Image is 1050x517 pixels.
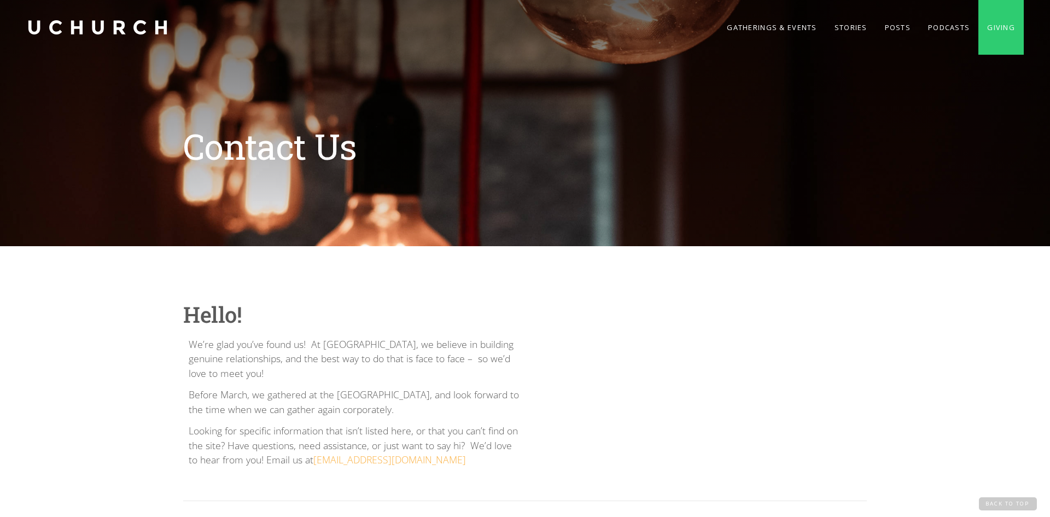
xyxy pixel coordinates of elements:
[189,423,520,467] p: Looking for specific information that isn’t listed here, or that you can’t find on the site? Have...
[189,337,520,380] p: We’re glad you’ve found us! At [GEOGRAPHIC_DATA], we believe in building genuine relationships, a...
[313,453,466,466] a: [EMAIL_ADDRESS][DOMAIN_NAME]
[183,124,867,168] h1: Contact Us
[189,387,520,416] p: Before March, we gathered at the [GEOGRAPHIC_DATA], and look forward to the time when we can gath...
[183,301,867,328] h1: Hello!
[979,497,1037,510] a: Back to Top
